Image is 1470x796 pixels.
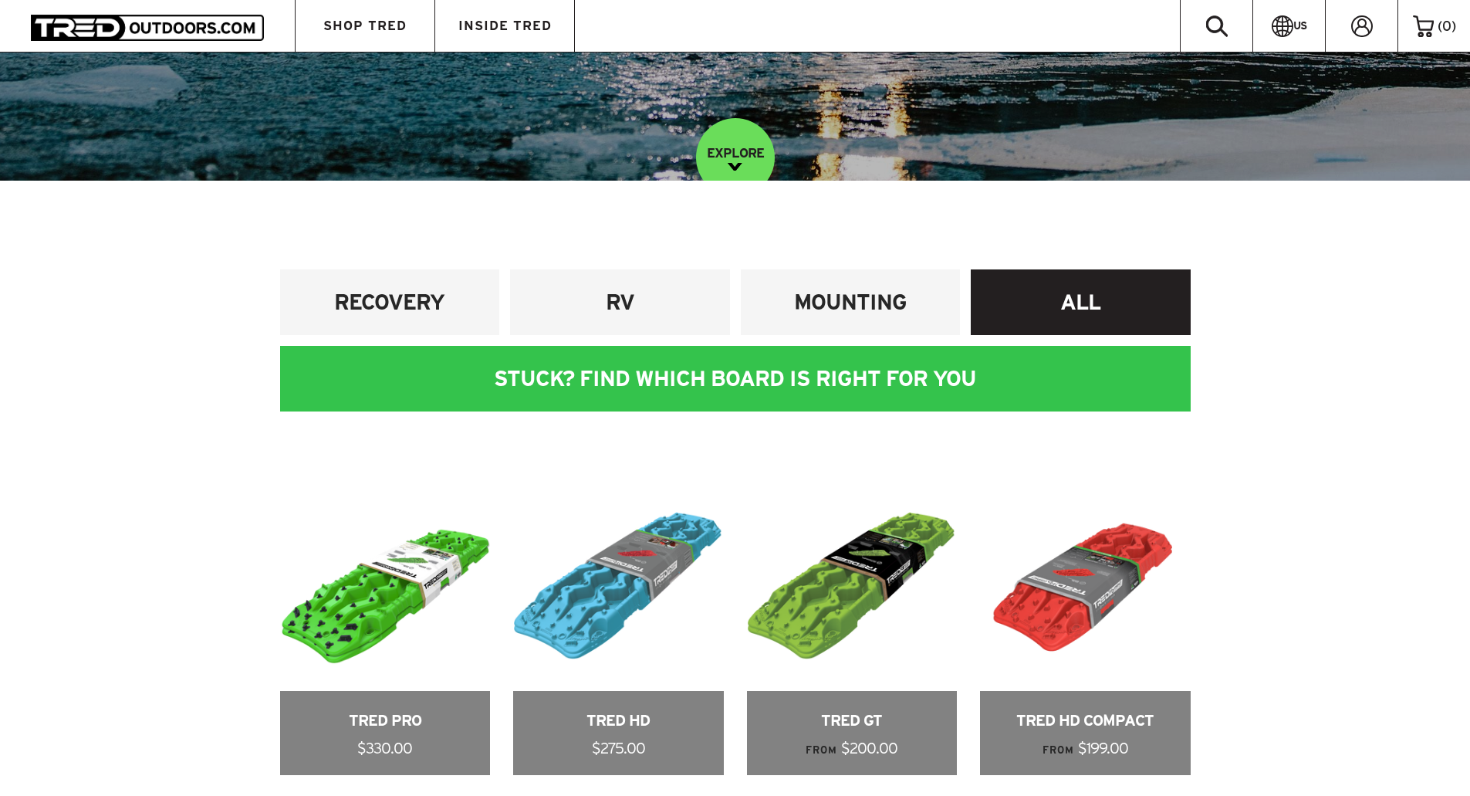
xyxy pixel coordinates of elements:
[280,269,500,335] a: RECOVERY
[458,19,552,32] span: INSIDE TRED
[323,19,407,32] span: SHOP TRED
[1442,19,1451,33] span: 0
[728,163,742,171] img: down-image
[510,269,730,335] a: RV
[1438,19,1456,33] span: ( )
[971,269,1191,335] a: ALL
[982,288,1179,317] h4: ALL
[741,269,961,335] a: MOUNTING
[292,288,488,317] h4: RECOVERY
[280,346,1191,412] div: STUCK? FIND WHICH BOARD IS RIGHT FOR YOU
[696,118,775,197] a: EXPLORE
[522,288,718,317] h4: RV
[31,15,264,40] img: TRED Outdoors America
[752,288,949,317] h4: MOUNTING
[1413,15,1434,37] img: cart-icon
